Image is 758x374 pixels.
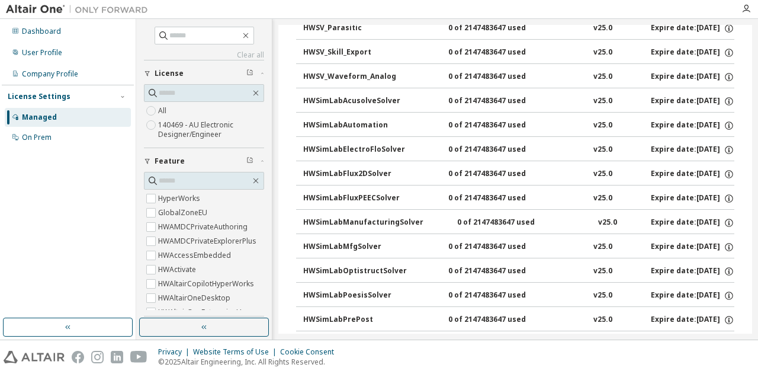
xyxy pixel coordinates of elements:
[4,351,65,363] img: altair_logo.svg
[303,15,734,41] button: HWSV_Parasitic0 of 2147483647 usedv25.0Expire date:[DATE]
[303,145,410,155] div: HWSimLabElectroFloSolver
[593,23,612,34] div: v25.0
[593,145,612,155] div: v25.0
[651,290,734,301] div: Expire date: [DATE]
[303,23,410,34] div: HWSV_Parasitic
[246,69,253,78] span: Clear filter
[22,48,62,57] div: User Profile
[448,315,555,325] div: 0 of 2147483647 used
[303,88,734,114] button: HWSimLabAcusolveSolver0 of 2147483647 usedv25.0Expire date:[DATE]
[303,307,734,333] button: HWSimLabPrePost0 of 2147483647 usedv25.0Expire date:[DATE]
[158,263,198,277] label: HWActivate
[158,206,210,220] label: GlobalZoneEU
[448,242,555,252] div: 0 of 2147483647 used
[448,145,555,155] div: 0 of 2147483647 used
[303,290,410,301] div: HWSimLabPoesisSolver
[303,193,410,204] div: HWSimLabFluxPEECSolver
[651,96,734,107] div: Expire date: [DATE]
[111,351,123,363] img: linkedin.svg
[303,210,734,236] button: HWSimLabManufacturingSolver0 of 2147483647 usedv25.0Expire date:[DATE]
[144,148,264,174] button: Feature
[651,47,734,58] div: Expire date: [DATE]
[22,133,52,142] div: On Prem
[651,315,734,325] div: Expire date: [DATE]
[158,220,250,234] label: HWAMDCPrivateAuthoring
[593,242,612,252] div: v25.0
[144,60,264,87] button: License
[448,266,555,277] div: 0 of 2147483647 used
[593,266,612,277] div: v25.0
[303,47,410,58] div: HWSV_Skill_Export
[303,258,734,285] button: HWSimLabOptistructSolver0 of 2147483647 usedv25.0Expire date:[DATE]
[303,120,410,131] div: HWSimLabAutomation
[457,218,564,228] div: 0 of 2147483647 used
[593,290,612,301] div: v25.0
[448,193,555,204] div: 0 of 2147483647 used
[158,191,203,206] label: HyperWorks
[593,47,612,58] div: v25.0
[448,96,555,107] div: 0 of 2147483647 used
[448,169,555,180] div: 0 of 2147483647 used
[303,234,734,260] button: HWSimLabMfgSolver0 of 2147483647 usedv25.0Expire date:[DATE]
[448,120,555,131] div: 0 of 2147483647 used
[303,96,410,107] div: HWSimLabAcusolveSolver
[303,186,734,212] button: HWSimLabFluxPEECSolver0 of 2147483647 usedv25.0Expire date:[DATE]
[593,193,612,204] div: v25.0
[303,40,734,66] button: HWSV_Skill_Export0 of 2147483647 usedv25.0Expire date:[DATE]
[303,218,423,228] div: HWSimLabManufacturingSolver
[144,50,264,60] a: Clear all
[6,4,154,15] img: Altair One
[158,347,193,357] div: Privacy
[130,351,147,363] img: youtube.svg
[280,347,341,357] div: Cookie Consent
[651,193,734,204] div: Expire date: [DATE]
[22,27,61,36] div: Dashboard
[448,290,555,301] div: 0 of 2147483647 used
[651,169,734,180] div: Expire date: [DATE]
[8,92,70,101] div: License Settings
[303,331,734,357] button: HWSimLabRadiossSolver0 of 2147483647 usedv25.0Expire date:[DATE]
[303,283,734,309] button: HWSimLabPoesisSolver0 of 2147483647 usedv25.0Expire date:[DATE]
[651,266,734,277] div: Expire date: [DATE]
[598,218,617,228] div: v25.0
[155,156,185,166] span: Feature
[593,120,612,131] div: v25.0
[22,113,57,122] div: Managed
[651,242,734,252] div: Expire date: [DATE]
[303,72,410,82] div: HWSV_Waveform_Analog
[593,96,612,107] div: v25.0
[448,23,555,34] div: 0 of 2147483647 used
[158,305,255,319] label: HWAltairOneEnterpriseUser
[651,120,734,131] div: Expire date: [DATE]
[303,242,410,252] div: HWSimLabMfgSolver
[651,23,734,34] div: Expire date: [DATE]
[158,277,256,291] label: HWAltairCopilotHyperWorks
[246,156,253,166] span: Clear filter
[158,291,233,305] label: HWAltairOneDesktop
[158,234,259,248] label: HWAMDCPrivateExplorerPlus
[303,113,734,139] button: HWSimLabAutomation0 of 2147483647 usedv25.0Expire date:[DATE]
[91,351,104,363] img: instagram.svg
[651,218,734,228] div: Expire date: [DATE]
[593,315,612,325] div: v25.0
[303,315,410,325] div: HWSimLabPrePost
[22,69,78,79] div: Company Profile
[72,351,84,363] img: facebook.svg
[158,104,169,118] label: All
[158,357,341,367] p: © 2025 Altair Engineering, Inc. All Rights Reserved.
[593,72,612,82] div: v25.0
[193,347,280,357] div: Website Terms of Use
[303,137,734,163] button: HWSimLabElectroFloSolver0 of 2147483647 usedv25.0Expire date:[DATE]
[651,72,734,82] div: Expire date: [DATE]
[448,72,555,82] div: 0 of 2147483647 used
[303,266,410,277] div: HWSimLabOptistructSolver
[158,118,264,142] label: 140469 - AU Electronic Designer/Engineer
[303,169,410,180] div: HWSimLabFlux2DSolver
[155,69,184,78] span: License
[651,145,734,155] div: Expire date: [DATE]
[303,64,734,90] button: HWSV_Waveform_Analog0 of 2147483647 usedv25.0Expire date:[DATE]
[448,47,555,58] div: 0 of 2147483647 used
[593,169,612,180] div: v25.0
[303,161,734,187] button: HWSimLabFlux2DSolver0 of 2147483647 usedv25.0Expire date:[DATE]
[158,248,233,263] label: HWAccessEmbedded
